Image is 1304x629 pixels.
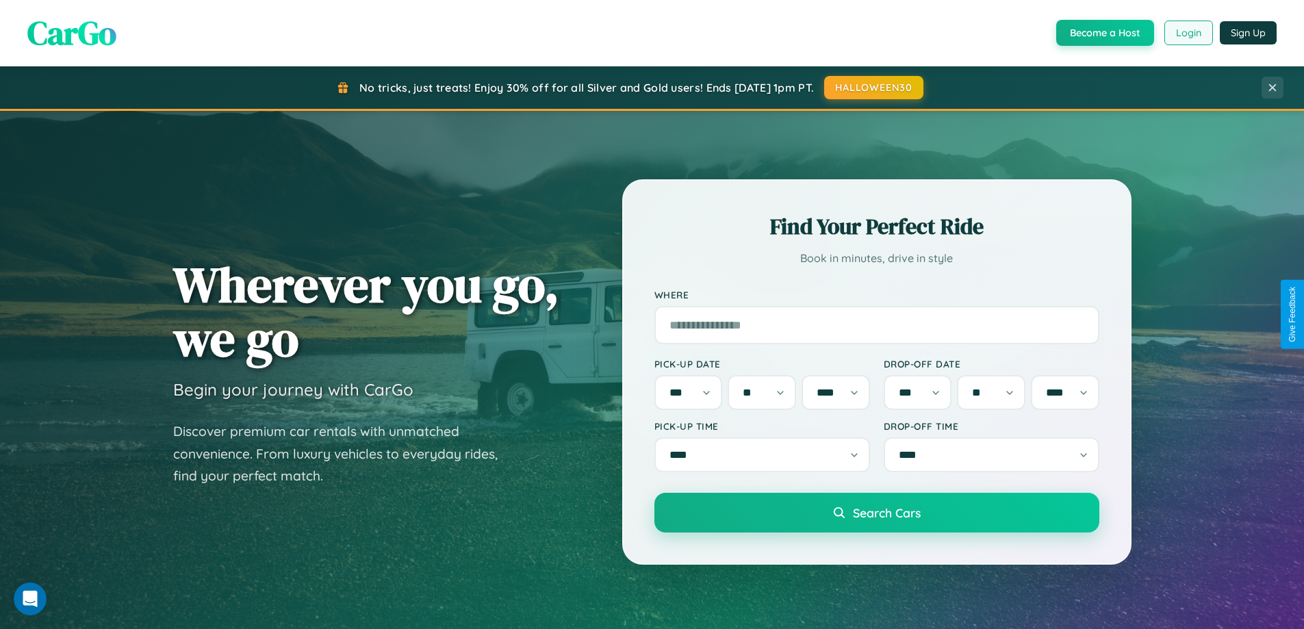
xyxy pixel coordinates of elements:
[654,420,870,432] label: Pick-up Time
[173,379,413,400] h3: Begin your journey with CarGo
[173,420,515,487] p: Discover premium car rentals with unmatched convenience. From luxury vehicles to everyday rides, ...
[1164,21,1213,45] button: Login
[173,257,559,365] h1: Wherever you go, we go
[654,248,1099,268] p: Book in minutes, drive in style
[884,358,1099,370] label: Drop-off Date
[14,582,47,615] iframe: Intercom live chat
[359,81,814,94] span: No tricks, just treats! Enjoy 30% off for all Silver and Gold users! Ends [DATE] 1pm PT.
[1288,287,1297,342] div: Give Feedback
[853,505,921,520] span: Search Cars
[884,420,1099,432] label: Drop-off Time
[27,10,116,55] span: CarGo
[824,76,923,99] button: HALLOWEEN30
[1220,21,1277,44] button: Sign Up
[654,493,1099,532] button: Search Cars
[654,211,1099,242] h2: Find Your Perfect Ride
[1056,20,1154,46] button: Become a Host
[654,358,870,370] label: Pick-up Date
[654,289,1099,300] label: Where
